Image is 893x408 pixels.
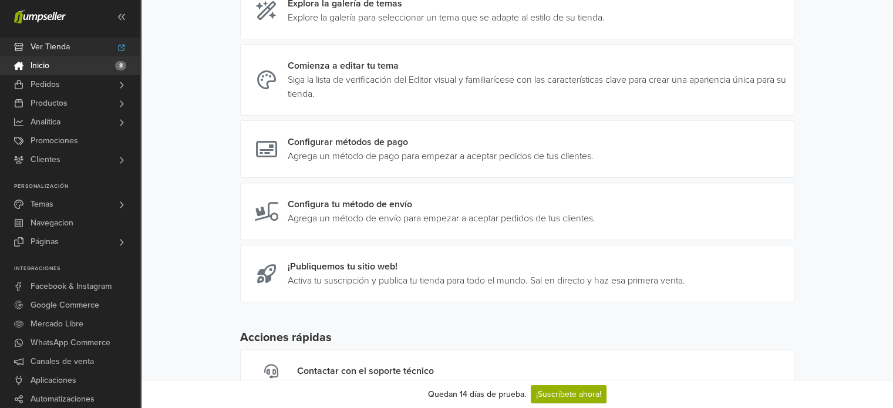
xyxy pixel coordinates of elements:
span: Páginas [31,232,59,251]
span: Facebook & Instagram [31,277,112,296]
span: Aplicaciones [31,371,76,390]
p: Personalización [14,183,140,190]
span: Promociones [31,131,78,150]
span: Mercado Libre [31,315,83,333]
span: Ver Tienda [31,38,70,56]
span: Canales de venta [31,352,94,371]
p: Integraciones [14,265,140,272]
span: Google Commerce [31,296,99,315]
div: Quedan 14 días de prueba. [428,388,526,400]
span: Navegacion [31,214,73,232]
a: Contactar con el soporte técnico [240,349,794,393]
span: Pedidos [31,75,60,94]
span: 8 [115,61,126,70]
span: Productos [31,94,68,113]
span: Inicio [31,56,49,75]
span: Analítica [31,113,60,131]
span: Temas [31,195,53,214]
h5: Acciones rápidas [240,331,794,345]
div: Contactar con el soporte técnico [297,364,434,379]
span: Clientes [31,150,60,169]
span: WhatsApp Commerce [31,333,110,352]
a: ¡Suscríbete ahora! [531,385,606,403]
